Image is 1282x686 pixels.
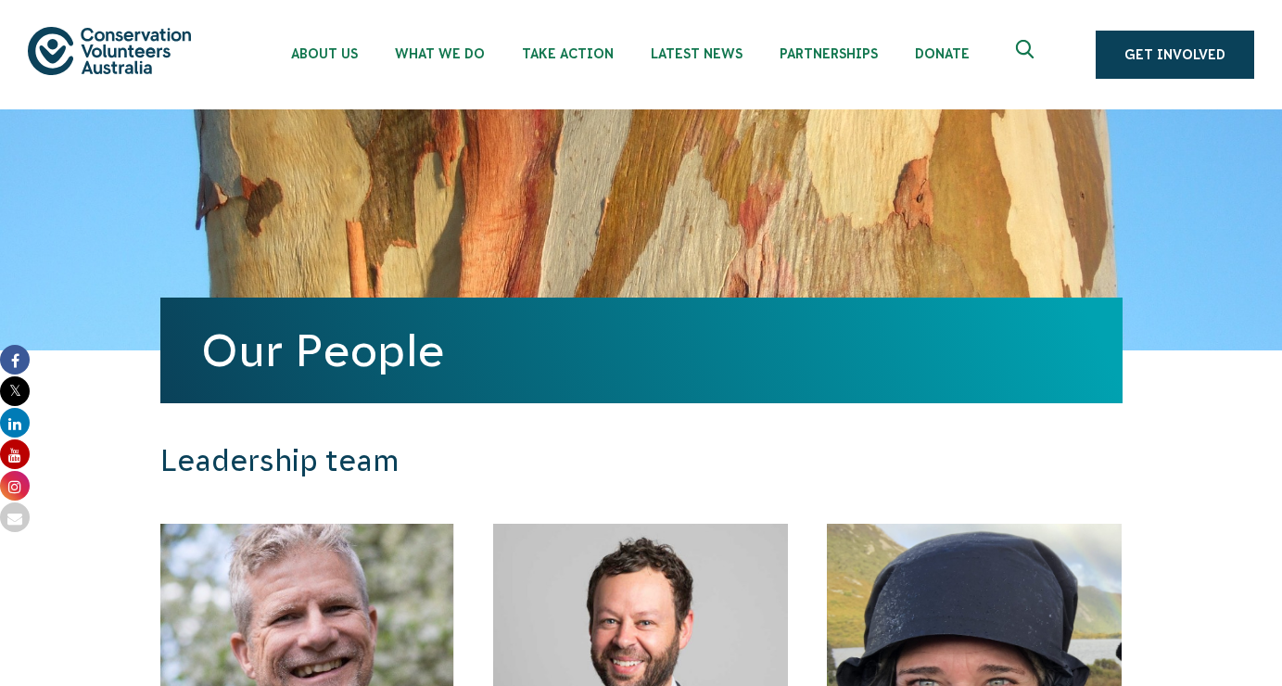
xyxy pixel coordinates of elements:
span: What We Do [395,46,485,61]
button: Expand search box Close search box [1005,32,1049,77]
img: logo.svg [28,27,191,74]
span: About Us [291,46,358,61]
a: Get Involved [1096,31,1254,79]
span: Donate [915,46,970,61]
span: Take Action [522,46,614,61]
h3: Leadership team [160,443,872,479]
span: Latest News [651,46,743,61]
span: Partnerships [780,46,878,61]
h1: Our People [201,325,1082,375]
span: Expand search box [1016,40,1039,70]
